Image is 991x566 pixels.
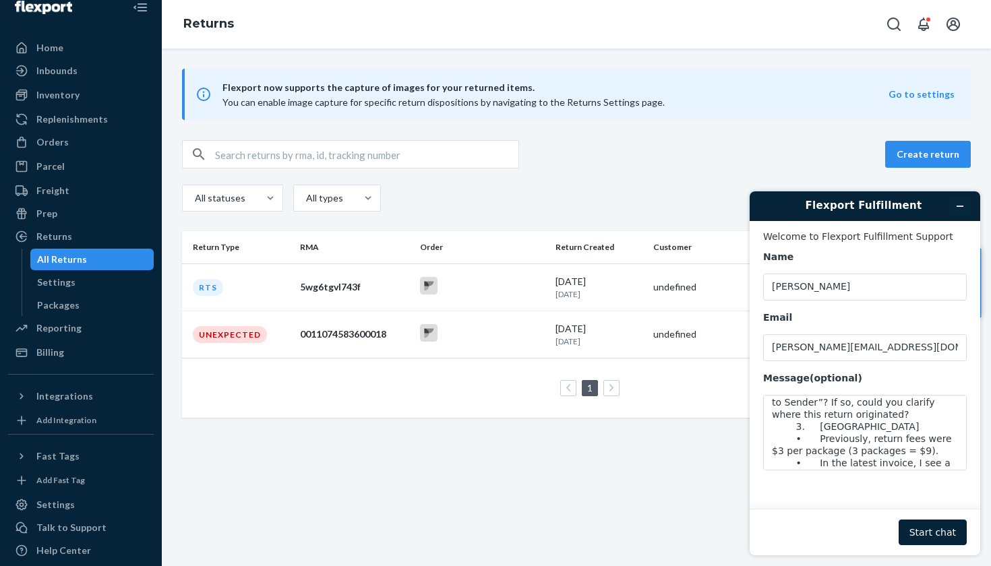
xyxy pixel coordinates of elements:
a: Home [8,37,154,59]
div: Parcel [36,160,65,173]
iframe: Find more information here [739,181,991,566]
div: Returns [36,230,72,243]
div: Billing [36,346,64,359]
div: Prep [36,207,57,220]
p: [DATE] [555,288,642,300]
a: Billing [8,342,154,363]
div: Home [36,41,63,55]
a: Returns [8,226,154,247]
div: Help Center [36,544,91,557]
a: Packages [30,294,154,316]
a: Inventory [8,84,154,106]
div: [DATE] [555,275,642,300]
div: Replenishments [36,113,108,126]
button: Open Search Box [880,11,907,38]
div: Inbounds [36,64,78,77]
a: Settings [8,494,154,515]
th: Return Created [550,231,648,263]
a: Orders [8,131,154,153]
div: All Returns [37,253,87,266]
span: You can enable image capture for specific return dispositions by navigating to the Returns Settin... [222,96,665,108]
button: Create return [885,141,971,168]
div: [DATE] [555,322,642,347]
p: [DATE] [555,336,642,347]
img: Flexport logo [15,1,72,14]
span: Chat [32,9,59,22]
div: 0011074583600018 [300,327,409,341]
a: Replenishments [8,108,154,130]
button: Go to settings [889,88,955,101]
div: 5wg6tgvl743f [300,280,409,294]
th: Return Type [182,231,295,263]
div: Orders [36,135,69,149]
button: Integrations [8,385,154,407]
div: All statuses [195,191,243,205]
div: Reporting [36,321,82,335]
a: Help Center [8,540,154,561]
th: Order [415,231,550,263]
div: Inventory [36,88,80,102]
a: Add Fast Tag [8,472,154,489]
div: Freight [36,184,69,197]
a: Prep [8,203,154,224]
div: Unexpected [193,326,267,343]
a: Parcel [8,156,154,177]
button: Fast Tags [8,445,154,467]
th: Customer [648,231,760,263]
div: Talk to Support [36,521,107,534]
a: Reporting [8,317,154,339]
div: Integrations [36,389,93,403]
div: Packages [37,298,80,312]
div: Fast Tags [36,449,80,463]
div: undefined [653,280,755,294]
div: All types [306,191,341,205]
a: Page 1 is your current page [584,382,595,394]
div: Add Integration [36,414,96,426]
a: Settings [30,272,154,293]
div: Settings [36,498,75,511]
button: Talk to Support [8,517,154,538]
div: undefined [653,327,755,341]
a: All Returns [30,249,154,270]
a: Add Integration [8,412,154,429]
div: RTS [193,279,223,296]
button: Open account menu [940,11,967,38]
th: RMA [295,231,415,263]
span: Flexport now supports the capture of images for your returned items. [222,80,889,96]
button: Open notifications [910,11,937,38]
a: Inbounds [8,60,154,82]
a: Freight [8,180,154,201]
input: Search returns by rma, id, tracking number [215,141,518,168]
a: Returns [183,16,234,31]
ol: breadcrumbs [173,5,245,44]
div: Add Fast Tag [36,474,85,486]
div: Settings [37,276,76,289]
